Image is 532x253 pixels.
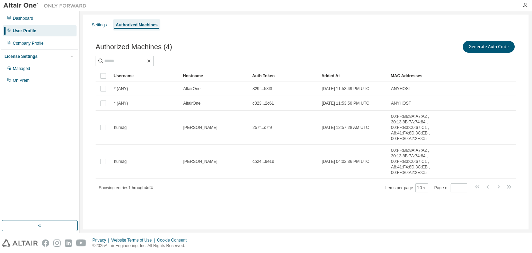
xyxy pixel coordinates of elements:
[42,239,49,247] img: facebook.svg
[76,239,86,247] img: youtube.svg
[116,22,158,28] div: Authorized Machines
[434,183,467,192] span: Page n.
[114,159,127,164] span: humag
[13,28,36,34] div: User Profile
[322,86,369,91] span: [DATE] 11:53:49 PM UTC
[13,41,44,46] div: Company Profile
[183,101,201,106] span: AltairOne
[92,237,111,243] div: Privacy
[252,70,316,81] div: Auth Token
[114,70,177,81] div: Username
[2,239,38,247] img: altair_logo.svg
[99,185,153,190] span: Showing entries 1 through 4 of 4
[252,125,272,130] span: 257f...c7f9
[92,22,107,28] div: Settings
[252,159,274,164] span: cb24...9e1d
[114,125,127,130] span: humag
[114,86,128,91] span: * (ANY)
[96,43,172,51] span: Authorized Machines (4)
[13,66,30,71] div: Managed
[114,101,128,106] span: * (ANY)
[183,125,218,130] span: [PERSON_NAME]
[391,101,411,106] span: ANYHOST
[157,237,190,243] div: Cookie Consent
[5,54,37,59] div: License Settings
[183,86,201,91] span: AltairOne
[183,70,247,81] div: Hostname
[13,78,29,83] div: On Prem
[322,159,369,164] span: [DATE] 04:02:36 PM UTC
[322,101,369,106] span: [DATE] 11:53:50 PM UTC
[183,159,218,164] span: [PERSON_NAME]
[417,185,426,191] button: 10
[463,41,515,53] button: Generate Auth Code
[252,86,272,91] span: 829f...53f3
[13,16,33,21] div: Dashboard
[385,183,428,192] span: Items per page
[322,125,369,130] span: [DATE] 12:57:28 AM UTC
[3,2,90,9] img: Altair One
[321,70,385,81] div: Added At
[391,114,443,141] span: 00:FF:B6:8A:A7:A2 , 30:13:8B:7A:74:84 , 00:FF:B3:C0:67:C1 , A8:41:F4:8D:3C:EB , 00:FF:80:A2:2E:C5
[53,239,61,247] img: instagram.svg
[252,101,274,106] span: c323...2c61
[391,148,443,175] span: 00:FF:B6:8A:A7:A2 , 30:13:8B:7A:74:84 , 00:FF:B3:C0:67:C1 , A8:41:F4:8D:3C:EB , 00:FF:80:A2:2E:C5
[111,237,157,243] div: Website Terms of Use
[391,86,411,91] span: ANYHOST
[391,70,443,81] div: MAC Addresses
[92,243,191,249] p: © 2025 Altair Engineering, Inc. All Rights Reserved.
[65,239,72,247] img: linkedin.svg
